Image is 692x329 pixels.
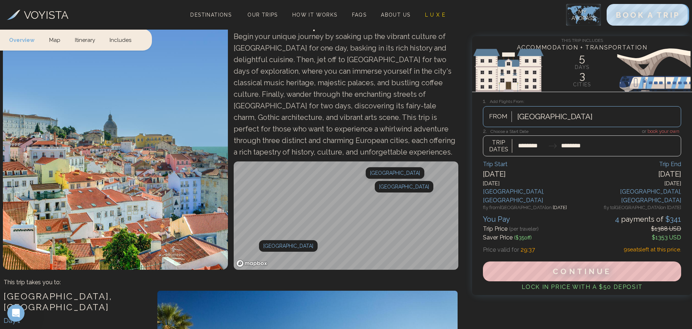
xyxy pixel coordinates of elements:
[615,214,681,225] div: payment s of
[483,233,532,242] div: Saver Price
[616,10,680,20] span: BOOK A TRIP
[483,127,681,135] h4: or
[349,10,370,20] a: FAQs
[607,4,689,26] button: BOOK A TRIP
[582,187,681,205] div: [GEOGRAPHIC_DATA] , [GEOGRAPHIC_DATA]
[7,7,68,23] a: VOYISTA
[425,12,446,18] span: L U X E
[68,29,102,50] a: Itinerary
[483,187,582,205] div: [GEOGRAPHIC_DATA] , [GEOGRAPHIC_DATA]
[24,7,68,23] h3: VOYISTA
[553,205,567,210] span: [DATE]
[102,29,139,50] a: Includes
[245,10,281,20] a: Our Trips
[582,205,681,212] div: fly to [GEOGRAPHIC_DATA] on [DATE]
[514,235,532,241] span: ($ 35 off)
[509,226,539,232] span: (per traveler)
[4,278,61,287] p: This trip takes you to:
[472,43,692,52] h4: Accommodation + Transportation
[292,12,337,18] span: How It Works
[366,167,424,179] div: [GEOGRAPHIC_DATA]
[9,29,42,50] a: Overview
[4,291,150,312] h3: [GEOGRAPHIC_DATA] , [GEOGRAPHIC_DATA]
[472,48,692,92] img: European Sights
[483,179,582,188] div: [DATE]
[483,205,582,212] div: fly from [GEOGRAPHIC_DATA] on
[652,234,681,241] span: $1353 USD
[375,181,433,192] div: Map marker
[483,214,510,225] div: You Pay
[566,4,601,26] img: My Account
[483,261,681,281] button: Continue
[378,10,413,20] a: About Us
[42,29,68,50] a: Map
[483,246,519,253] span: Price valid for
[582,160,681,169] div: Trip End
[483,160,582,169] div: Trip Start
[472,36,692,43] h4: This Trip Includes
[483,169,582,179] div: [DATE]
[7,304,25,322] iframe: Intercom live chat
[553,267,611,276] span: Continue
[521,246,535,253] span: 29 : 37
[422,10,449,20] a: L U X E
[663,215,681,224] span: $ 341
[375,181,433,192] div: [GEOGRAPHIC_DATA]
[485,112,511,121] span: FROM
[607,12,689,19] a: BOOK A TRIP
[4,315,150,326] div: Day 1
[582,179,681,188] div: [DATE]
[366,168,424,179] div: Map marker
[247,12,278,18] span: Our Trips
[236,259,268,268] a: Mapbox homepage
[483,98,490,104] span: 1.
[289,10,340,20] a: How It Works
[7,10,20,20] img: Voyista Logo
[234,161,459,270] canvas: Map
[483,97,681,105] h3: Add Flights From:
[352,12,367,18] span: FAQs
[483,283,681,291] h4: Lock in Price with a $50 deposit
[615,215,621,224] span: 4
[381,12,410,18] span: About Us
[187,9,234,30] span: Destinations
[259,240,318,252] div: [GEOGRAPHIC_DATA]
[651,225,681,232] span: $1388 USD
[259,240,318,252] div: Map marker
[615,246,681,254] div: 9 seat s left at this price.
[483,225,539,233] div: Trip Price
[582,169,681,179] div: [DATE]
[234,32,455,156] span: Begin your unique journey by soaking up the vibrant culture of [GEOGRAPHIC_DATA] for one day, bas...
